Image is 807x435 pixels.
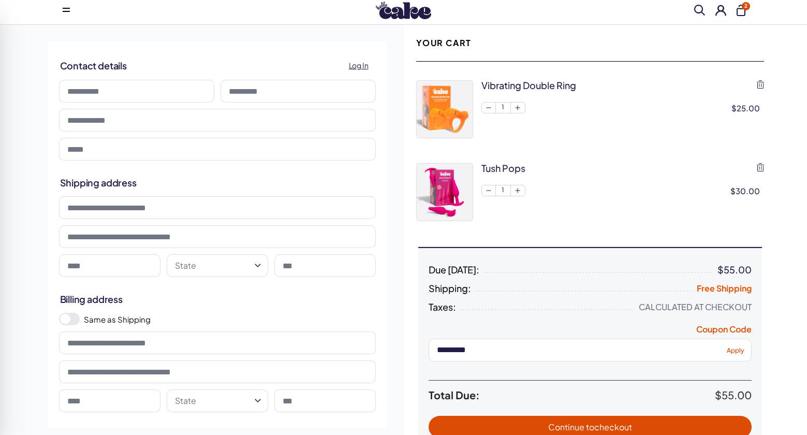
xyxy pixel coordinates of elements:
[742,2,750,10] span: 2
[416,37,472,49] h2: Your Cart
[696,324,752,338] button: Coupon Code
[586,422,632,432] span: to checkout
[60,293,375,306] h2: Billing address
[349,60,369,71] span: Log In
[727,346,744,354] span: Apply
[723,343,749,356] button: Apply
[429,302,456,312] span: Taxes:
[639,302,752,312] div: Calculated at Checkout
[717,265,752,275] div: $55.00
[417,164,473,221] img: toy_ecomm_refreshArtboard14.jpg
[548,422,632,432] span: Continue
[481,162,525,175] div: tush pops
[496,185,510,196] span: 1
[84,314,376,325] label: Same as Shipping
[697,283,752,294] span: Free Shipping
[429,283,471,294] span: Shipping:
[429,389,715,401] span: Total Due:
[429,265,479,275] span: Due [DATE]:
[715,388,752,401] span: $55.00
[60,176,375,189] h2: Shipping address
[731,103,764,113] div: $25.00
[376,2,431,19] img: Hello Cake
[481,79,576,92] div: vibrating double ring
[343,55,375,76] a: Log In
[737,5,745,16] button: 2
[496,103,510,113] span: 1
[417,81,473,138] img: toy_ecomm_refreshArtboard15.jpg
[60,55,375,76] h2: Contact details
[730,185,764,196] div: $30.00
